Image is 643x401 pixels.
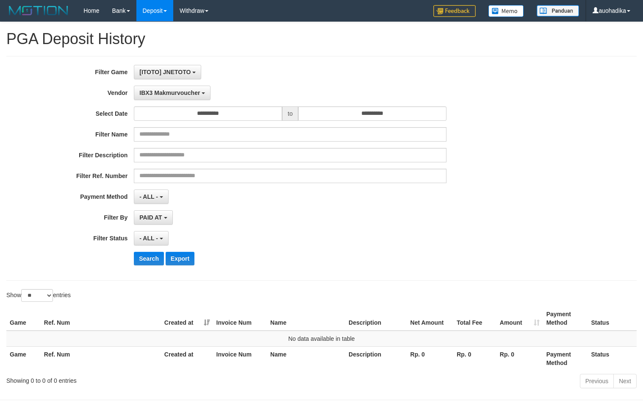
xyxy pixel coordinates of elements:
[588,346,637,370] th: Status
[6,331,637,347] td: No data available in table
[543,306,588,331] th: Payment Method
[161,306,213,331] th: Created at: activate to sort column ascending
[213,306,267,331] th: Invoice Num
[6,31,637,47] h1: PGA Deposit History
[139,214,162,221] span: PAID AT
[6,306,41,331] th: Game
[21,289,53,302] select: Showentries
[345,346,407,370] th: Description
[6,346,41,370] th: Game
[6,373,262,385] div: Showing 0 to 0 of 0 entries
[213,346,267,370] th: Invoice Num
[134,231,168,245] button: - ALL -
[134,210,172,225] button: PAID AT
[166,252,194,265] button: Export
[267,306,345,331] th: Name
[345,306,407,331] th: Description
[134,252,164,265] button: Search
[543,346,588,370] th: Payment Method
[6,4,71,17] img: MOTION_logo.png
[407,346,454,370] th: Rp. 0
[496,306,543,331] th: Amount: activate to sort column ascending
[282,106,298,121] span: to
[41,346,161,370] th: Ref. Num
[41,306,161,331] th: Ref. Num
[134,65,201,79] button: [ITOTO] JNETOTO
[580,374,614,388] a: Previous
[496,346,543,370] th: Rp. 0
[433,5,476,17] img: Feedback.jpg
[134,189,168,204] button: - ALL -
[613,374,637,388] a: Next
[139,69,191,75] span: [ITOTO] JNETOTO
[488,5,524,17] img: Button%20Memo.svg
[6,289,71,302] label: Show entries
[134,86,211,100] button: IBX3 Makmurvoucher
[453,346,496,370] th: Rp. 0
[139,235,158,242] span: - ALL -
[588,306,637,331] th: Status
[139,193,158,200] span: - ALL -
[407,306,454,331] th: Net Amount
[139,89,200,96] span: IBX3 Makmurvoucher
[161,346,213,370] th: Created at
[537,5,579,17] img: panduan.png
[267,346,345,370] th: Name
[453,306,496,331] th: Total Fee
